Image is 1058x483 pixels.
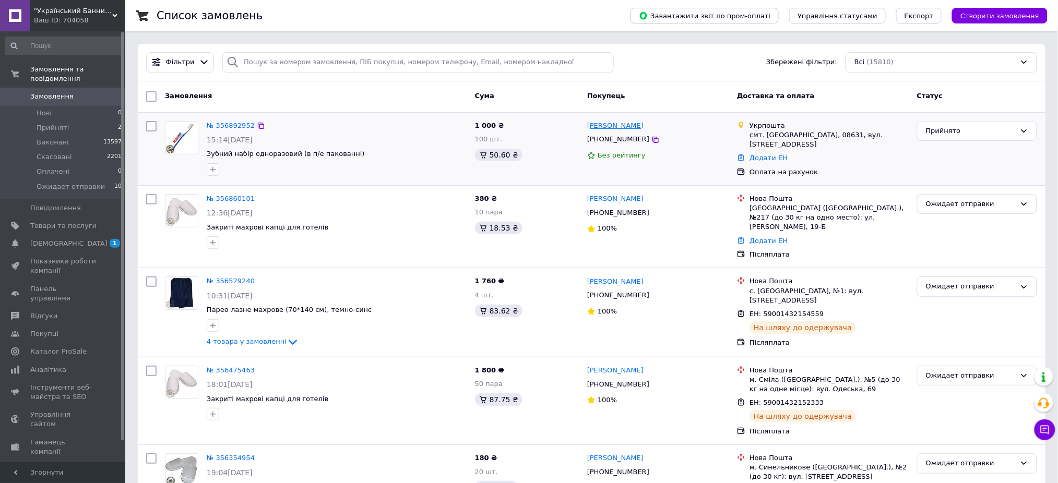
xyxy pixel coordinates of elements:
[30,410,97,429] span: Управління сайтом
[750,453,909,463] div: Нова Пошта
[475,149,522,161] div: 50.60 ₴
[942,11,1048,19] a: Створити замовлення
[926,458,1016,469] div: Ожидает отправки
[30,257,97,275] span: Показники роботи компанії
[587,92,625,100] span: Покупець
[475,380,503,388] span: 50 пара
[37,182,105,191] span: Ожидает отправки
[207,337,287,345] span: 4 товара у замовленні
[475,122,504,129] span: 1 000 ₴
[854,57,865,67] span: Всі
[30,311,57,321] span: Відгуки
[30,383,97,402] span: Інструменти веб-майстра та SEO
[37,152,72,162] span: Скасовані
[475,208,503,216] span: 10 пара
[37,167,69,176] span: Оплачені
[789,8,886,23] button: Управління статусами
[905,12,934,20] span: Експорт
[30,239,108,248] span: [DEMOGRAPHIC_DATA]
[867,58,894,66] span: (15810)
[587,135,649,143] span: [PHONE_NUMBER]
[166,57,195,67] span: Фільтри
[896,8,942,23] button: Експорт
[926,126,1016,137] div: Прийнято
[207,306,372,313] span: Парео лазне махрове (70*140 см), темно-синє
[207,223,328,231] a: Закриті махрові капці для готелів
[750,338,909,347] div: Післяплата
[587,277,644,287] a: [PERSON_NAME]
[30,347,87,356] span: Каталог ProSale
[750,250,909,259] div: Післяплата
[926,199,1016,210] div: Ожидает отправки
[165,277,198,309] img: Фото товару
[30,65,125,83] span: Замовлення та повідомлення
[960,12,1039,20] span: Створити замовлення
[475,291,494,299] span: 4 шт.
[587,380,649,388] span: [PHONE_NUMBER]
[157,9,263,22] h1: Список замовлень
[207,337,299,345] a: 4 товара у замовленні
[587,468,649,476] span: [PHONE_NUMBER]
[475,222,522,234] div: 18.53 ₴
[30,221,97,231] span: Товари та послуги
[750,194,909,203] div: Нова Пошта
[750,375,909,394] div: м. Сміла ([GEOGRAPHIC_DATA].), №5 (до 30 кг на одне місце): вул. Одеська, 69
[207,277,255,285] a: № 356529240
[30,284,97,303] span: Панель управління
[34,16,125,25] div: Ваш ID: 704058
[165,121,198,154] a: Фото товару
[952,8,1048,23] button: Створити замовлення
[766,57,837,67] span: Збережені фільтри:
[750,167,909,177] div: Оплата на рахунок
[750,366,909,375] div: Нова Пошта
[107,152,122,162] span: 2201
[207,150,365,158] a: Зубний набір одноразовий (в п/е пакованні)
[207,468,253,477] span: 19:04[DATE]
[750,427,909,436] div: Післяплата
[598,396,617,404] span: 100%
[639,11,770,20] span: Завантажити звіт по пром-оплаті
[207,454,255,462] a: № 356354954
[165,122,198,154] img: Фото товару
[798,12,877,20] span: Управління статусами
[475,366,504,374] span: 1 800 ₴
[926,370,1016,381] div: Ожидает отправки
[587,121,644,131] a: [PERSON_NAME]
[207,395,328,403] a: Закриті махрові капці для готелів
[165,366,198,399] a: Фото товару
[165,195,198,227] img: Фото товару
[30,365,66,375] span: Аналітика
[118,167,122,176] span: 0
[737,92,814,100] span: Доставка та оплата
[475,195,497,202] span: 380 ₴
[587,209,649,216] span: [PHONE_NUMBER]
[587,291,649,299] span: [PHONE_NUMBER]
[750,286,909,305] div: с. [GEOGRAPHIC_DATA], №1: вул. [STREET_ADDRESS]
[207,380,253,389] span: 18:01[DATE]
[30,329,58,339] span: Покупці
[207,209,253,217] span: 12:36[DATE]
[207,122,255,129] a: № 356892952
[598,224,617,232] span: 100%
[750,237,788,245] a: Додати ЕН
[475,277,504,285] span: 1 760 ₴
[587,366,644,376] a: [PERSON_NAME]
[475,92,494,100] span: Cума
[165,276,198,310] a: Фото товару
[475,454,497,462] span: 180 ₴
[750,399,824,406] span: ЕН: 59001432152333
[475,135,503,143] span: 100 шт.
[475,305,522,317] div: 83.62 ₴
[750,321,856,334] div: На шляху до одержувача
[165,92,212,100] span: Замовлення
[750,154,788,162] a: Додати ЕН
[103,138,122,147] span: 13597
[587,194,644,204] a: [PERSON_NAME]
[598,307,617,315] span: 100%
[118,108,122,118] span: 0
[750,410,856,422] div: На шляху до одержувача
[750,121,909,130] div: Укрпошта
[475,468,498,476] span: 20 шт.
